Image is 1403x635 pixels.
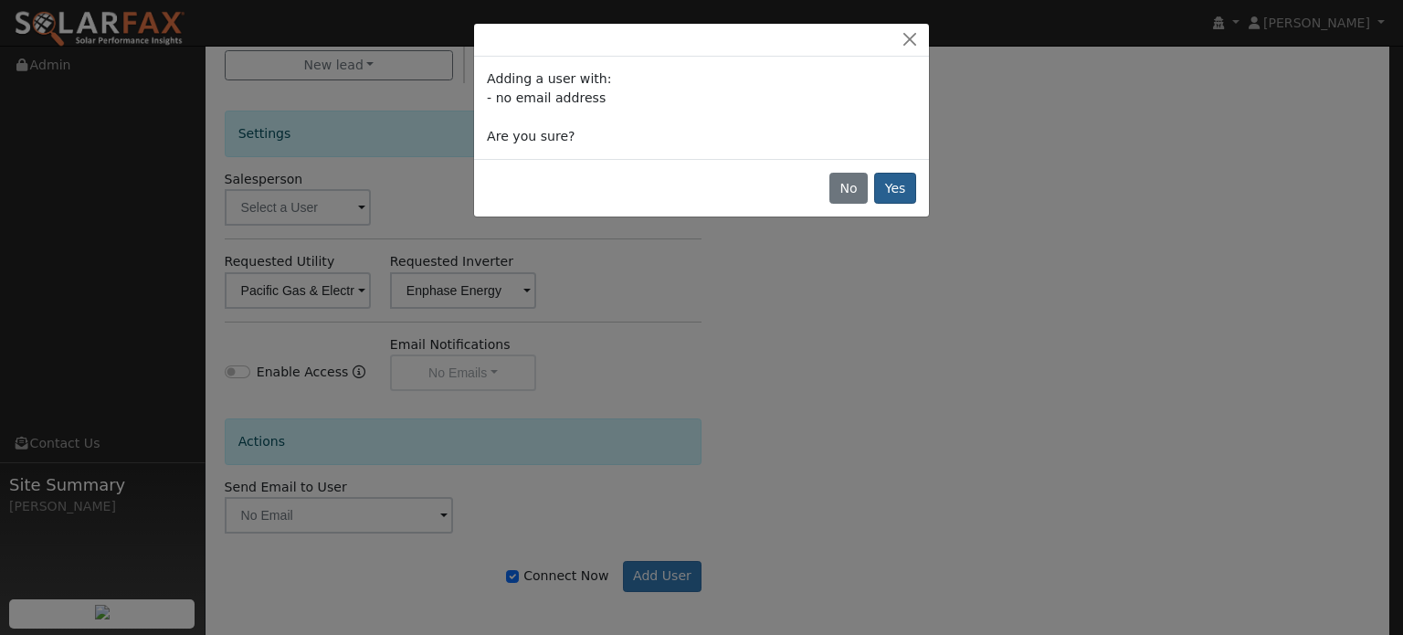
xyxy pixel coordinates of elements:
span: - no email address [487,90,606,105]
button: Yes [874,173,916,204]
span: Are you sure? [487,129,575,143]
button: Close [897,30,923,49]
button: No [829,173,868,204]
span: Adding a user with: [487,71,611,86]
